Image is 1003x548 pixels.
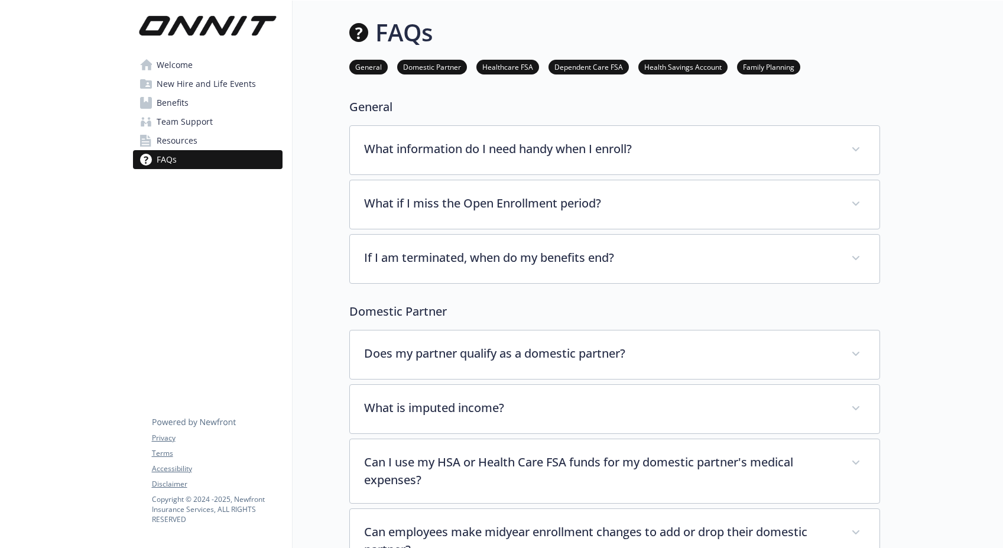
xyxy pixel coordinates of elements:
[350,385,879,433] div: What is imputed income?
[133,112,283,131] a: Team Support
[157,56,193,74] span: Welcome
[737,61,800,72] a: Family Planning
[476,61,539,72] a: Healthcare FSA
[157,93,189,112] span: Benefits
[349,98,880,116] p: General
[375,15,433,50] h1: FAQs
[157,131,197,150] span: Resources
[152,463,282,474] a: Accessibility
[364,140,837,158] p: What information do I need handy when I enroll?
[133,131,283,150] a: Resources
[152,479,282,489] a: Disclaimer
[364,345,837,362] p: Does my partner qualify as a domestic partner?
[364,249,837,267] p: If I am terminated, when do my benefits end?
[364,194,837,212] p: What if I miss the Open Enrollment period?
[152,433,282,443] a: Privacy
[152,448,282,459] a: Terms
[133,150,283,169] a: FAQs
[548,61,629,72] a: Dependent Care FSA
[364,399,837,417] p: What is imputed income?
[152,494,282,524] p: Copyright © 2024 - 2025 , Newfront Insurance Services, ALL RIGHTS RESERVED
[397,61,467,72] a: Domestic Partner
[350,439,879,503] div: Can I use my HSA or Health Care FSA funds for my domestic partner's medical expenses?
[349,61,388,72] a: General
[157,150,177,169] span: FAQs
[157,74,256,93] span: New Hire and Life Events
[349,303,880,320] p: Domestic Partner
[157,112,213,131] span: Team Support
[350,330,879,379] div: Does my partner qualify as a domestic partner?
[133,74,283,93] a: New Hire and Life Events
[350,180,879,229] div: What if I miss the Open Enrollment period?
[638,61,728,72] a: Health Savings Account
[133,93,283,112] a: Benefits
[364,453,837,489] p: Can I use my HSA or Health Care FSA funds for my domestic partner's medical expenses?
[133,56,283,74] a: Welcome
[350,126,879,174] div: What information do I need handy when I enroll?
[350,235,879,283] div: If I am terminated, when do my benefits end?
